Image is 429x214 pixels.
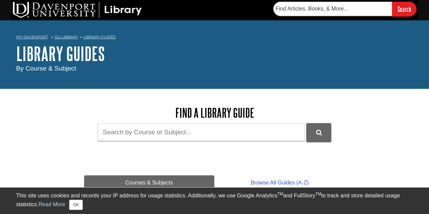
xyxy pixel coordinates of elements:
input: Search [392,2,416,16]
h2: Find a Library Guide [84,106,345,120]
sup: TM [277,192,283,196]
button: Close [69,200,82,210]
sup: TM [315,192,321,196]
a: My Davenport [16,34,48,40]
i: Search Library Guides [316,130,322,136]
img: DU Library [13,2,142,18]
input: Find Articles, Books, & More... [273,2,392,16]
a: Library Guides [83,35,116,39]
input: Search by Course or Subject... [98,123,305,141]
div: This site uses cookies and records your IP address for usage statistics. Additionally, we use Goo... [16,192,413,210]
a: Courses & Subjects [84,175,215,190]
h1: Library Guides [16,43,413,64]
nav: breadcrumb [16,33,413,43]
a: DU Library [55,35,78,39]
div: By Course & Subject [16,64,413,74]
a: Read More [38,201,65,207]
a: Browse All Guides (A-Z) [214,175,345,190]
form: Searches DU Library's articles, books, and more [273,2,416,16]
